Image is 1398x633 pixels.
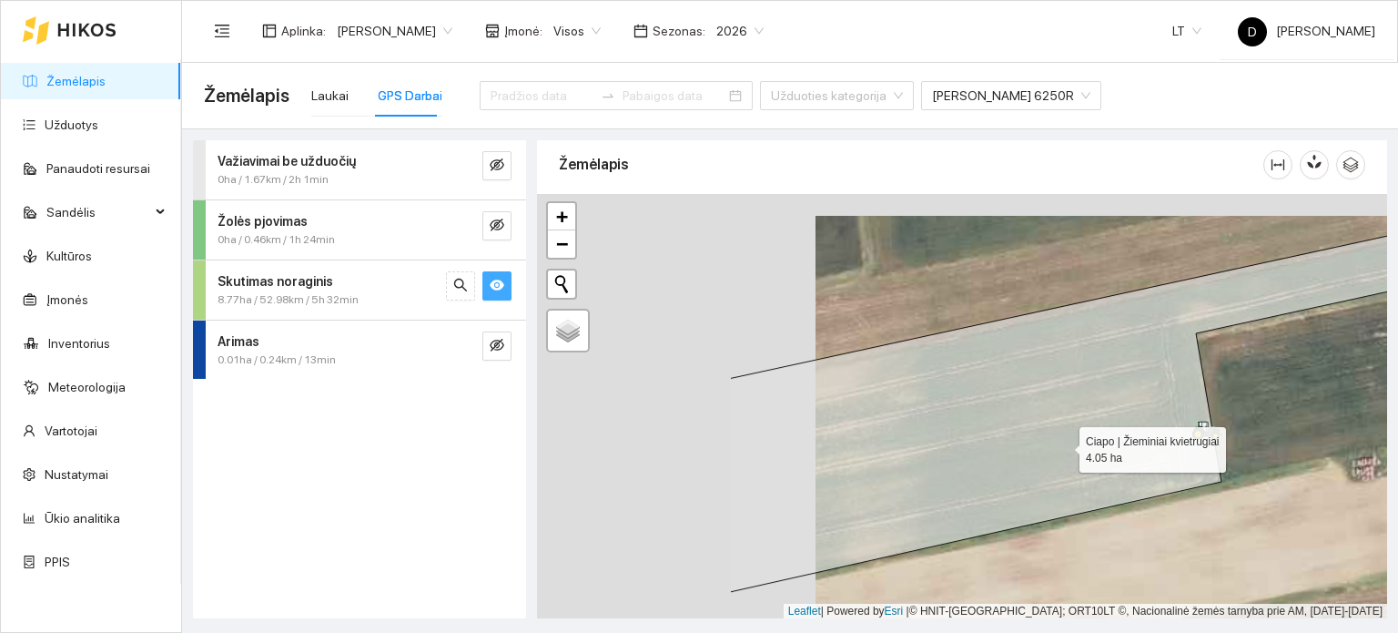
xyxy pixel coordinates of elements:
a: Zoom out [548,230,575,258]
span: 2026 [716,17,764,45]
span: 0.01ha / 0.24km / 13min [218,352,336,369]
a: Meteorologija [48,380,126,394]
span: eye-invisible [490,338,504,355]
button: eye-invisible [482,332,512,361]
span: calendar [633,24,648,38]
div: GPS Darbai [378,86,442,106]
a: Vartotojai [45,424,97,438]
a: Zoom in [548,203,575,230]
span: Įmonė : [504,21,542,41]
span: | [907,605,909,618]
span: menu-fold [214,23,230,39]
span: [PERSON_NAME] [1238,24,1375,38]
div: | Powered by © HNIT-[GEOGRAPHIC_DATA]; ORT10LT ©, Nacionalinė žemės tarnyba prie AM, [DATE]-[DATE] [784,604,1387,619]
a: Žemėlapis [46,74,106,88]
span: eye-invisible [490,218,504,235]
a: Įmonės [46,292,88,307]
span: LT [1172,17,1201,45]
span: 0ha / 1.67km / 2h 1min [218,171,329,189]
a: Nustatymai [45,467,108,482]
a: Leaflet [788,605,821,618]
span: layout [262,24,277,38]
strong: Žolės pjovimas [218,214,308,229]
a: Panaudoti resursai [46,161,150,176]
div: Važiavimai be užduočių0ha / 1.67km / 2h 1mineye-invisible [193,140,526,199]
div: Arimas0.01ha / 0.24km / 13mineye-invisible [193,321,526,380]
div: Žolės pjovimas0ha / 0.46km / 1h 24mineye-invisible [193,200,526,260]
div: Laukai [311,86,349,106]
button: eye-invisible [482,151,512,180]
span: D [1248,17,1257,46]
a: Užduotys [45,117,98,132]
strong: Skutimas noraginis [218,274,333,289]
span: Žemėlapis [204,81,289,110]
span: Sezonas : [653,21,705,41]
span: + [556,205,568,228]
span: Visos [553,17,601,45]
div: Žemėlapis [559,138,1263,190]
span: to [601,88,615,103]
span: eye-invisible [490,158,504,175]
span: column-width [1264,158,1292,172]
a: PPIS [45,555,70,569]
a: Inventorius [48,336,110,351]
input: Pabaigos data [623,86,725,106]
button: column-width [1263,150,1292,179]
a: Kultūros [46,249,92,263]
div: Skutimas noraginis8.77ha / 52.98km / 5h 32minsearcheye [193,260,526,320]
input: Pradžios data [491,86,593,106]
span: eye [490,278,504,295]
a: Ūkio analitika [45,511,120,526]
span: 8.77ha / 52.98km / 5h 32min [218,291,359,309]
span: shop [485,24,500,38]
a: Layers [548,311,588,351]
strong: Arimas [218,334,259,349]
span: John deere 6250R [932,82,1090,109]
button: menu-fold [204,13,240,49]
span: Sandėlis [46,194,150,230]
button: eye-invisible [482,211,512,240]
span: − [556,232,568,255]
span: swap-right [601,88,615,103]
span: search [453,278,468,295]
span: 0ha / 0.46km / 1h 24min [218,231,335,249]
button: eye [482,271,512,301]
span: Aplinka : [281,21,326,41]
strong: Važiavimai be užduočių [218,154,356,168]
button: search [446,271,475,301]
a: Esri [885,605,904,618]
span: Dovydas Baršauskas [337,17,452,45]
button: Initiate a new search [548,271,575,298]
